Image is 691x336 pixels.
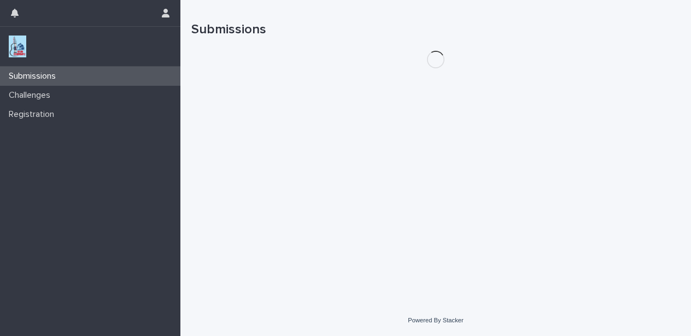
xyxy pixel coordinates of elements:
[9,36,26,57] img: jxsLJbdS1eYBI7rVAS4p
[4,109,63,120] p: Registration
[4,71,65,81] p: Submissions
[4,90,59,101] p: Challenges
[191,22,680,38] h1: Submissions
[408,317,463,323] a: Powered By Stacker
